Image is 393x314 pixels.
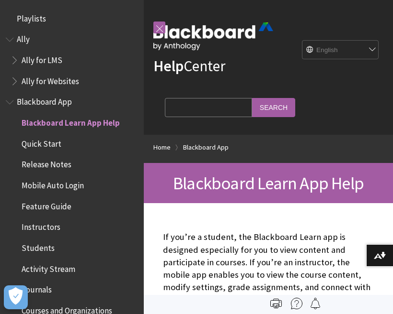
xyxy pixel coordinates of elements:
select: Site Language Selector [302,41,379,60]
strong: Help [153,56,184,76]
nav: Book outline for Playlists [6,11,138,27]
span: Students [22,240,55,253]
img: More help [291,298,302,309]
span: Release Notes [22,157,71,170]
span: Mobile Auto Login [22,177,84,190]
span: Quick Start [22,136,61,149]
span: Ally [17,32,30,44]
span: Blackboard Learn App Help [22,115,120,128]
span: Blackboard App [17,94,72,107]
span: Journals [22,282,52,295]
span: Blackboard Learn App Help [173,172,364,194]
span: Ally for LMS [22,52,62,65]
input: Search [252,98,295,117]
span: Activity Stream [22,261,75,274]
img: Blackboard by Anthology [153,22,273,50]
a: Blackboard App [183,141,229,153]
span: Playlists [17,11,46,23]
span: Ally for Websites [22,73,79,86]
span: Feature Guide [22,198,71,211]
p: If you’re a student, the Blackboard Learn app is designed especially for you to view content and ... [163,231,374,306]
a: Home [153,141,171,153]
img: Follow this page [310,298,321,309]
a: HelpCenter [153,56,225,76]
img: Print [270,298,282,309]
nav: Book outline for Anthology Ally Help [6,32,138,89]
span: Instructors [22,219,60,232]
button: Open Preferences [4,285,28,309]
